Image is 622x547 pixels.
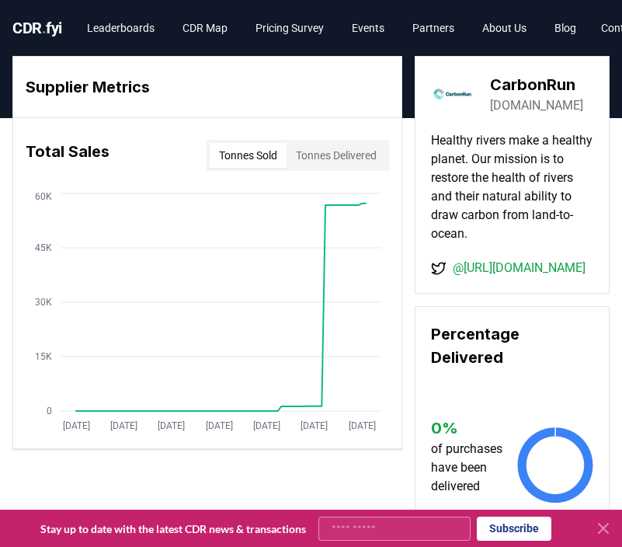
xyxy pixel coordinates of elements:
[287,143,386,168] button: Tonnes Delivered
[490,73,583,96] h3: CarbonRun
[301,420,328,431] tspan: [DATE]
[158,420,185,431] tspan: [DATE]
[63,420,90,431] tspan: [DATE]
[243,14,336,42] a: Pricing Survey
[170,14,240,42] a: CDR Map
[470,14,539,42] a: About Us
[35,297,52,308] tspan: 30K
[26,140,109,171] h3: Total Sales
[42,19,47,37] span: .
[453,259,586,277] a: @[URL][DOMAIN_NAME]
[431,322,593,369] h3: Percentage Delivered
[339,14,397,42] a: Events
[349,420,376,431] tspan: [DATE]
[431,440,517,496] p: of purchases have been delivered
[35,191,52,202] tspan: 60K
[47,406,52,416] tspan: 0
[110,420,137,431] tspan: [DATE]
[253,420,280,431] tspan: [DATE]
[490,96,583,115] a: [DOMAIN_NAME]
[75,14,167,42] a: Leaderboards
[75,14,589,42] nav: Main
[12,19,62,37] span: CDR fyi
[210,143,287,168] button: Tonnes Sold
[431,72,474,116] img: CarbonRun-logo
[26,75,389,99] h3: Supplier Metrics
[35,242,52,253] tspan: 45K
[431,131,593,243] p: Healthy rivers make a healthy planet. Our mission is to restore the health of rivers and their na...
[431,416,517,440] h3: 0 %
[12,17,62,39] a: CDR.fyi
[206,420,233,431] tspan: [DATE]
[542,14,589,42] a: Blog
[35,351,52,362] tspan: 15K
[400,14,467,42] a: Partners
